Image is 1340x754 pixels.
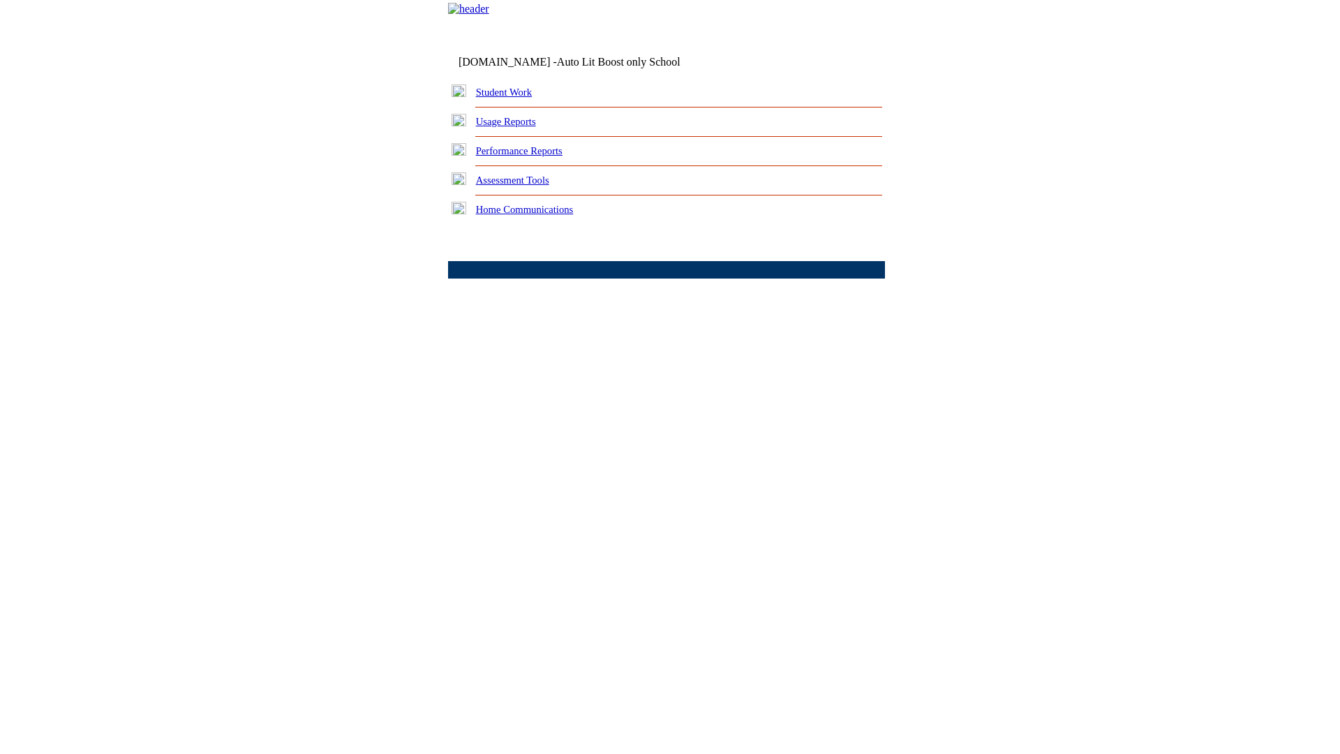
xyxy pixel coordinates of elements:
a: Assessment Tools [476,175,549,186]
img: plus.gif [452,84,466,97]
img: plus.gif [452,114,466,126]
a: Performance Reports [476,145,563,156]
img: plus.gif [452,172,466,185]
td: [DOMAIN_NAME] - [459,56,715,68]
a: Home Communications [476,204,574,215]
img: plus.gif [452,202,466,214]
img: header [448,3,489,15]
nobr: Auto Lit Boost only School [557,56,680,68]
a: Student Work [476,87,532,98]
img: plus.gif [452,143,466,156]
a: Usage Reports [476,116,536,127]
